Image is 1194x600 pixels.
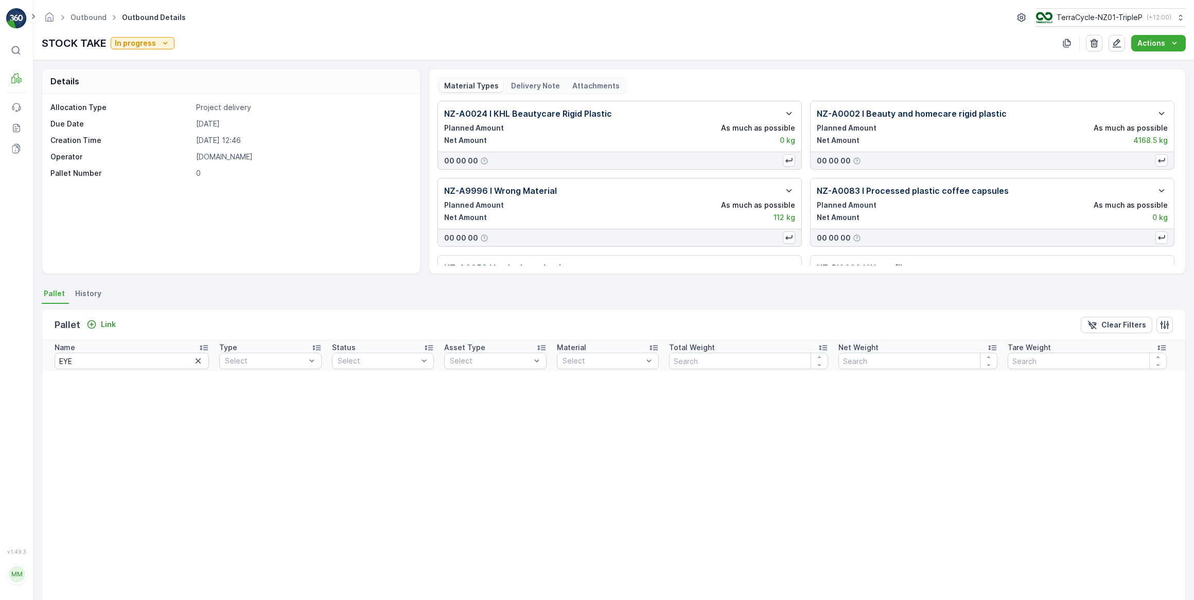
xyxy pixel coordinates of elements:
p: As much as possible [721,123,795,133]
p: 112 kg [774,212,795,223]
p: Operator [50,152,192,162]
p: 00 00 00 [817,156,851,166]
p: ( +12:00 ) [1147,13,1171,22]
input: Search [669,353,828,369]
div: Help Tooltip Icon [853,157,861,165]
div: MM [9,566,25,583]
p: 00 00 00 [817,233,851,243]
div: Help Tooltip Icon [480,157,488,165]
p: NZ-A0059 I Lush clear plastic [444,262,566,274]
p: Planned Amount [817,200,876,210]
p: As much as possible [1094,200,1168,210]
p: Net Weight [838,342,879,353]
p: Net Amount [444,135,487,146]
p: Net Amount [817,135,859,146]
p: Select [338,356,418,366]
p: Select [450,356,530,366]
p: Project delivery [196,102,409,113]
p: Type [219,342,237,353]
a: Homepage [44,15,55,24]
div: Help Tooltip Icon [480,234,488,242]
p: Select [225,356,305,366]
p: Allocation Type [50,102,192,113]
p: In progress [115,38,156,48]
p: Net Amount [817,212,859,223]
button: Clear Filters [1081,317,1152,333]
p: Material Types [444,81,499,91]
input: Search [838,353,997,369]
img: TC_7kpGtVS.png [1036,12,1052,23]
p: [DATE] [196,119,409,129]
span: History [75,288,101,299]
p: 0 [196,168,409,178]
p: Material [557,342,586,353]
p: NZ-A9996 I Wrong Material [444,185,557,197]
input: Search [1008,353,1167,369]
p: Creation Time [50,135,192,146]
p: 00 00 00 [444,156,478,166]
p: NZ-PI0020 I Water filters [817,262,919,274]
p: Status [332,342,356,353]
button: Actions [1131,35,1186,51]
span: Outbound Details [120,12,188,23]
p: Planned Amount [817,123,876,133]
p: 00 00 00 [444,233,478,243]
button: In progress [111,37,174,49]
p: Due Date [50,119,192,129]
p: Delivery Note [511,81,560,91]
p: NZ-A0024 I KHL Beautycare Rigid Plastic [444,107,612,120]
p: Pallet Number [50,168,192,178]
a: Outbound [71,13,107,22]
p: TerraCycle-NZ01-TripleP [1057,12,1143,23]
p: 4168.5 kg [1133,135,1168,146]
p: Planned Amount [444,200,504,210]
img: logo [6,8,27,29]
p: Planned Amount [444,123,504,133]
p: Link [101,319,116,330]
button: MM [6,557,27,592]
p: Name [55,342,75,353]
p: Details [50,75,79,87]
p: Total Weight [669,342,715,353]
span: Pallet [44,288,65,299]
input: Search [55,353,209,369]
p: 0 kg [1152,212,1168,223]
p: Attachments [572,81,620,91]
p: Net Amount [444,212,487,223]
p: [DOMAIN_NAME] [196,152,409,162]
p: NZ-A0083 I Processed plastic coffee capsules [817,185,1009,197]
p: As much as possible [721,200,795,210]
button: Link [82,318,120,331]
p: NZ-A0002 I Beauty and homecare rigid plastic [817,107,1007,120]
p: Tare Weight [1008,342,1051,353]
p: Pallet [55,318,80,332]
p: Actions [1137,38,1165,48]
p: Clear Filters [1101,320,1146,330]
div: Help Tooltip Icon [853,234,861,242]
p: As much as possible [1094,123,1168,133]
p: Asset Type [444,342,485,353]
p: STOCK TAKE [42,35,107,51]
p: Select [563,356,643,366]
p: [DATE] 12:46 [196,135,409,146]
p: 0 kg [780,135,795,146]
button: TerraCycle-NZ01-TripleP(+12:00) [1036,8,1186,27]
span: v 1.49.3 [6,549,27,555]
